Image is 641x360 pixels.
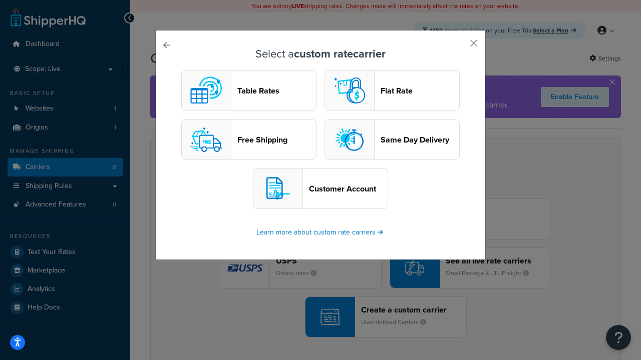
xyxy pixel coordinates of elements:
img: sameday logo [330,119,370,159]
img: customerAccount logo [258,168,298,208]
button: custom logoTable Rates [181,70,316,111]
button: sameday logoSame Day Delivery [325,119,460,160]
button: customerAccount logoCustomer Account [253,168,388,209]
header: Flat Rate [381,86,459,95]
header: Customer Account [309,184,388,193]
img: free logo [186,119,226,159]
header: Table Rates [237,86,316,95]
a: Learn more about custom rate carriers [256,227,385,237]
strong: custom rate carrier [294,45,386,62]
header: Free Shipping [237,135,316,144]
button: free logoFree Shipping [181,119,316,160]
img: custom logo [186,70,226,110]
img: flat logo [330,70,370,110]
button: flat logoFlat Rate [325,70,460,111]
h3: Select a [181,48,460,60]
header: Same Day Delivery [381,135,459,144]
